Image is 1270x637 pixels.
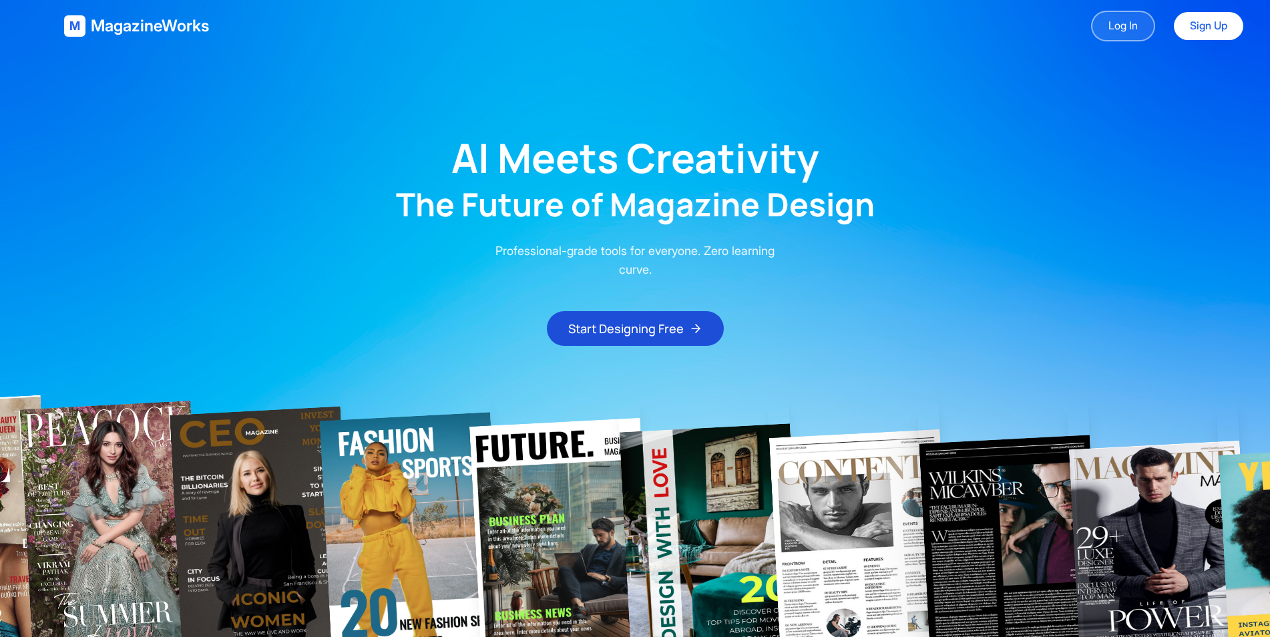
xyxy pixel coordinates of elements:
a: Sign Up [1174,12,1243,40]
h1: AI Meets Creativity [451,138,819,178]
span: M [69,17,80,35]
span: MagazineWorks [91,15,209,37]
a: Log In [1091,11,1155,41]
button: Start Designing Free [547,311,724,346]
h2: The Future of Magazine Design [396,188,875,220]
p: Professional-grade tools for everyone. Zero learning curve. [485,242,785,279]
